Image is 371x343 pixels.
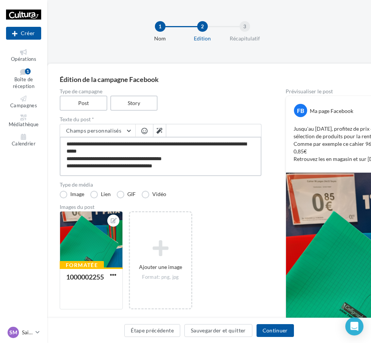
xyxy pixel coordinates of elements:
[6,67,41,91] a: Boîte de réception1
[60,89,261,94] label: Type de campagne
[9,329,17,336] span: SM
[60,117,261,122] label: Texte du post *
[178,35,227,42] div: Edition
[66,127,121,134] span: Champs personnalisés
[136,35,184,42] div: Nom
[60,261,104,269] div: Formatée
[6,113,41,129] a: Médiathèque
[25,68,31,74] div: 1
[66,273,104,281] div: 1000002255
[12,141,36,147] span: Calendrier
[197,21,208,32] div: 2
[142,191,166,198] label: Vidéo
[60,191,84,198] label: Image
[6,48,41,64] a: Opérations
[60,204,261,210] div: Images du post
[60,124,135,137] button: Champs personnalisés
[9,122,39,128] span: Médiathèque
[294,104,307,117] div: FB
[310,107,353,115] div: Ma page Facebook
[345,317,363,335] div: Open Intercom Messenger
[257,324,294,337] button: Continuer
[6,132,41,148] a: Calendrier
[60,182,261,187] label: Type de média
[6,94,41,110] a: Campagnes
[6,325,41,340] a: SM Saint-Maximin
[110,96,158,111] label: Story
[155,21,165,32] div: 1
[13,76,34,90] span: Boîte de réception
[90,191,111,198] label: Lien
[184,324,252,337] button: Sauvegarder et quitter
[6,27,41,40] button: Créer
[60,96,107,111] label: Post
[22,329,32,336] p: Saint-Maximin
[11,56,36,62] span: Opérations
[6,27,41,40] div: Nouvelle campagne
[221,35,269,42] div: Récapitulatif
[240,21,250,32] div: 3
[10,102,37,108] span: Campagnes
[117,191,136,198] label: GIF
[124,324,180,337] button: Étape précédente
